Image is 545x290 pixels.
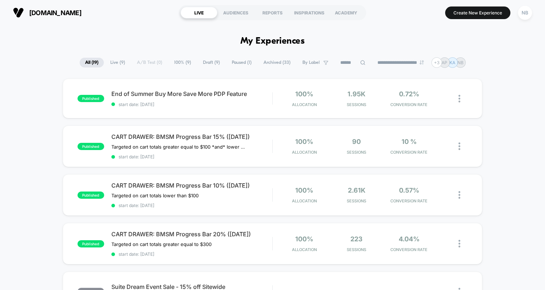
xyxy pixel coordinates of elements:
span: CART DRAWER: BMSM Progress Bar 15% ([DATE]) [111,133,272,140]
span: Allocation [292,198,317,203]
p: NB [457,60,464,65]
span: Targeted on cart totals greater equal to $100 *and* lower than $300 [111,144,245,150]
p: KA [449,60,455,65]
span: CONVERSION RATE [385,247,433,252]
div: INSPIRATIONS [291,7,328,18]
img: close [458,191,460,199]
span: start date: [DATE] [111,154,272,159]
div: + 3 [431,57,442,68]
img: close [458,240,460,247]
img: close [458,142,460,150]
span: CART DRAWER: BMSM Progress Bar 20% ([DATE]) [111,230,272,238]
span: 100% [295,90,313,98]
span: Draft ( 9 ) [198,58,225,67]
span: 0.72% [399,90,419,98]
img: close [458,95,460,102]
span: 4.04% [399,235,420,243]
span: 100% [295,186,313,194]
div: LIVE [181,7,217,18]
div: REPORTS [254,7,291,18]
div: ACADEMY [328,7,364,18]
span: Paused ( 1 ) [226,58,257,67]
img: end [420,60,424,65]
span: published [77,192,104,199]
span: 223 [350,235,363,243]
span: Sessions [332,198,381,203]
span: Allocation [292,150,317,155]
h1: My Experiences [240,36,305,47]
span: By Label [302,60,320,65]
span: CONVERSION RATE [385,102,433,107]
span: 10 % [402,138,417,145]
span: [DOMAIN_NAME] [29,9,81,17]
span: 100% ( 9 ) [169,58,196,67]
span: Targeted on cart totals lower than $100 [111,193,199,198]
span: Allocation [292,247,317,252]
span: start date: [DATE] [111,251,272,257]
span: CART DRAWER: BMSM Progress Bar 10% ([DATE]) [111,182,272,189]
span: Sessions [332,247,381,252]
span: Targeted on cart totals greater equal to $300 [111,241,212,247]
span: 1.95k [347,90,365,98]
span: Live ( 9 ) [105,58,130,67]
p: AP [442,60,447,65]
span: 0.57% [399,186,419,194]
span: 100% [295,235,313,243]
span: published [77,240,104,247]
span: published [77,143,104,150]
span: 2.61k [348,186,365,194]
span: start date: [DATE] [111,203,272,208]
span: Archived ( 33 ) [258,58,296,67]
img: Visually logo [13,7,24,18]
span: Sessions [332,102,381,107]
button: [DOMAIN_NAME] [11,7,84,18]
button: Create New Experience [445,6,510,19]
span: CONVERSION RATE [385,150,433,155]
span: 90 [352,138,361,145]
span: Allocation [292,102,317,107]
span: Sessions [332,150,381,155]
div: AUDIENCES [217,7,254,18]
button: NB [516,5,534,20]
span: start date: [DATE] [111,102,272,107]
span: published [77,95,104,102]
span: CONVERSION RATE [385,198,433,203]
div: NB [518,6,532,20]
span: 100% [295,138,313,145]
span: End of Summer Buy More Save More PDP Feature [111,90,272,97]
span: All ( 19 ) [80,58,104,67]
